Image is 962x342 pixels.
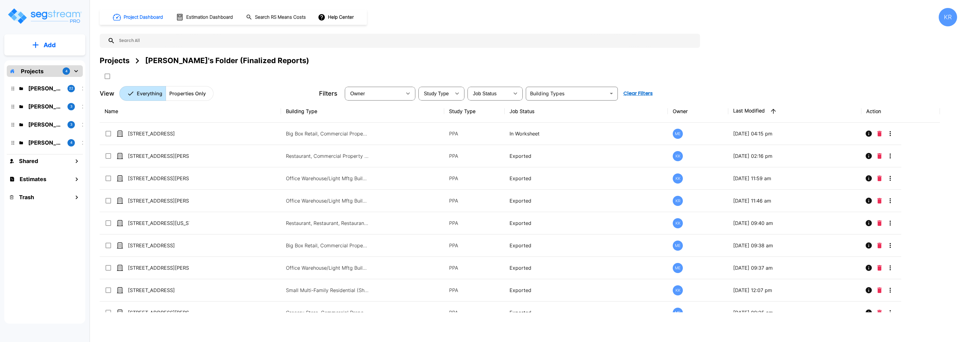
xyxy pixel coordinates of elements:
[128,130,189,137] p: [STREET_ADDRESS]
[128,309,189,316] p: [STREET_ADDRESS][PERSON_NAME]
[286,175,369,182] p: Office Warehouse/Light Mftg Building, Commercial Property Site
[286,130,369,137] p: Big Box Retail, Commercial Property Site
[469,85,509,102] div: Select
[119,86,214,101] div: Platform
[420,85,451,102] div: Select
[317,11,356,23] button: Help Center
[19,193,34,201] h1: Trash
[44,40,56,50] p: Add
[4,36,85,54] button: Add
[733,242,856,249] p: [DATE] 09:38 am
[733,287,856,294] p: [DATE] 12:07 pm
[166,86,214,101] button: Properties Only
[28,84,63,93] p: Kristina's Folder (Finalized Reports)
[863,127,875,140] button: Info
[884,150,896,162] button: More-Options
[128,175,189,182] p: [STREET_ADDRESS][PERSON_NAME]
[875,306,884,319] button: Delete
[449,197,500,204] p: PPA
[673,129,683,139] div: ME
[286,287,369,294] p: Small Multi-Family Residential (Short Term Residential Rental), Small Multi-Family Residential Site
[875,127,884,140] button: Delete
[65,69,67,74] p: 4
[884,284,896,296] button: More-Options
[510,219,663,227] p: Exported
[346,85,402,102] div: Select
[510,309,663,316] p: Exported
[473,91,497,96] span: Job Status
[28,139,63,147] p: Jon's Folder
[673,218,683,228] div: KK
[28,120,63,129] p: Karina's Folder
[128,152,189,160] p: [STREET_ADDRESS][PERSON_NAME][PERSON_NAME]
[884,172,896,184] button: More-Options
[449,175,500,182] p: PPA
[286,264,369,272] p: Office Warehouse/Light Mftg Building, Commercial Property Site
[733,197,856,204] p: [DATE] 11:46 am
[70,140,72,145] p: 4
[673,308,683,318] div: ME
[70,122,72,127] p: 3
[668,100,728,123] th: Owner
[128,264,189,272] p: [STREET_ADDRESS][PERSON_NAME]
[119,86,166,101] button: Everything
[733,130,856,137] p: [DATE] 04:15 pm
[244,11,309,23] button: Search RS Means Costs
[861,100,940,123] th: Action
[449,242,500,249] p: PPA
[510,152,663,160] p: Exported
[528,89,606,98] input: Building Types
[169,90,206,97] p: Properties Only
[875,150,884,162] button: Delete
[673,263,683,273] div: ME
[875,172,884,184] button: Delete
[128,287,189,294] p: [STREET_ADDRESS]
[863,306,875,319] button: Info
[449,219,500,227] p: PPA
[286,152,369,160] p: Restaurant, Commercial Property Site
[444,100,505,123] th: Study Type
[449,130,500,137] p: PPA
[100,55,129,66] div: Projects
[286,197,369,204] p: Office Warehouse/Light Mftg Building, Commercial Property Site
[174,11,236,24] button: Estimation Dashboard
[137,90,162,97] p: Everything
[128,197,189,204] p: [STREET_ADDRESS][PERSON_NAME]
[350,91,365,96] span: Owner
[863,217,875,229] button: Info
[607,89,616,98] button: Open
[875,195,884,207] button: Delete
[286,219,369,227] p: Restaurant, Restaurant, Restaurant, Restaurant, Commercial Property Site
[100,100,281,123] th: Name
[70,104,72,109] p: 3
[510,175,663,182] p: Exported
[101,70,114,82] button: SelectAll
[449,287,500,294] p: PPA
[733,309,856,316] p: [DATE] 09:25 am
[621,87,655,100] button: Clear Filters
[673,196,683,206] div: KR
[863,262,875,274] button: Info
[145,55,309,66] div: [PERSON_NAME]'s Folder (Finalized Reports)
[424,91,449,96] span: Study Type
[939,8,957,26] div: KR
[884,217,896,229] button: More-Options
[728,100,861,123] th: Last Modified
[69,86,73,91] p: 22
[863,195,875,207] button: Info
[449,264,500,272] p: PPA
[733,175,856,182] p: [DATE] 11:59 am
[124,14,163,21] h1: Project Dashboard
[510,242,663,249] p: Exported
[863,172,875,184] button: Info
[884,239,896,252] button: More-Options
[449,152,500,160] p: PPA
[673,241,683,251] div: ME
[875,217,884,229] button: Delete
[19,157,38,165] h1: Shared
[281,100,444,123] th: Building Type
[28,102,63,111] p: M.E. Folder
[884,262,896,274] button: More-Options
[510,130,663,137] p: In Worksheet
[505,100,668,123] th: Job Status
